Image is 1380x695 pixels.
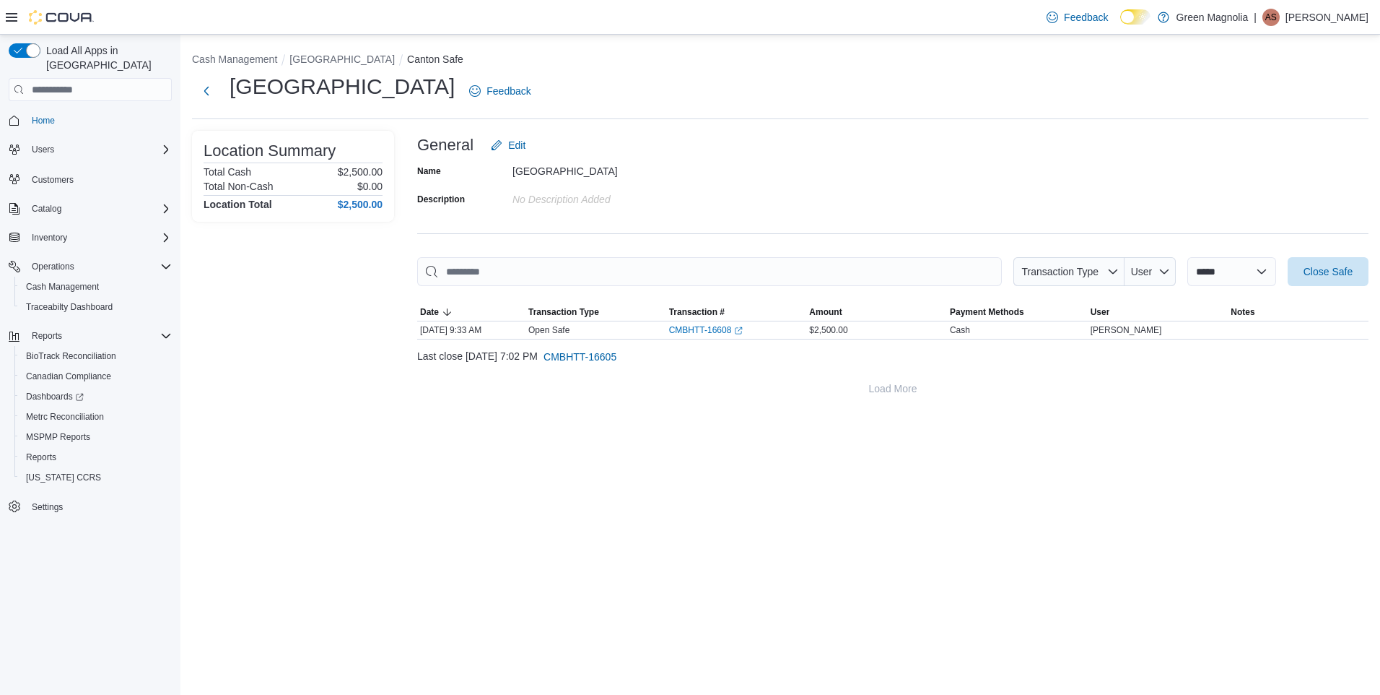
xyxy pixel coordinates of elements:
span: Dashboards [26,391,84,402]
button: Users [3,139,178,160]
p: Open Safe [528,324,569,336]
h6: Total Non-Cash [204,181,274,192]
span: Home [32,115,55,126]
button: Canadian Compliance [14,366,178,387]
button: Load More [417,374,1368,403]
span: [US_STATE] CCRS [26,472,101,483]
button: Inventory [26,229,73,246]
button: Notes [1228,303,1368,321]
span: Load More [869,381,917,396]
span: Cash Management [20,278,172,295]
a: Cash Management [20,278,105,295]
span: $2,500.00 [809,324,847,336]
span: Home [26,111,172,129]
button: User [1124,257,1176,286]
span: Canadian Compliance [26,371,111,382]
a: Metrc Reconciliation [20,408,110,426]
svg: External link [734,327,743,335]
button: Users [26,141,60,158]
div: Aja Shaw [1262,9,1280,26]
span: Close Safe [1303,264,1353,279]
a: Feedback [463,77,536,105]
label: Description [417,194,465,205]
span: BioTrack Reconciliation [20,347,172,365]
a: Canadian Compliance [20,368,117,385]
p: Green Magnolia [1176,9,1249,26]
span: Metrc Reconciliation [26,411,104,423]
span: Catalog [26,200,172,217]
span: Traceabilty Dashboard [20,298,172,316]
button: CMBHTT-16605 [538,342,622,371]
a: Dashboards [14,387,178,407]
p: $2,500.00 [338,166,383,178]
p: | [1254,9,1257,26]
button: Amount [806,303,947,321]
button: Inventory [3,228,178,248]
button: Transaction Type [525,303,666,321]
button: Home [3,110,178,131]
h6: Total Cash [204,166,251,178]
span: Customers [32,174,74,186]
span: MSPMP Reports [26,431,90,443]
button: Catalog [26,200,67,217]
span: Customers [26,170,172,188]
button: User [1088,303,1228,321]
p: $0.00 [357,181,383,192]
p: [PERSON_NAME] [1285,9,1368,26]
span: User [1131,266,1153,277]
span: Transaction # [669,306,725,318]
span: CMBHTT-16605 [543,350,616,364]
button: Catalog [3,199,178,219]
span: Traceabilty Dashboard [26,301,113,313]
button: Cash Management [14,277,178,297]
h3: General [417,137,473,154]
a: BioTrack Reconciliation [20,347,122,365]
a: CMBHTT-16608External link [669,324,743,336]
button: Reports [14,447,178,467]
a: Traceabilty Dashboard [20,298,118,316]
img: Cova [29,10,94,25]
button: [GEOGRAPHIC_DATA] [289,53,395,65]
nav: An example of EuiBreadcrumbs [192,52,1368,69]
button: Operations [3,256,178,277]
div: [DATE] 9:33 AM [417,321,525,339]
span: Reports [32,330,62,342]
a: Home [26,112,61,129]
span: Feedback [1064,10,1108,25]
a: [US_STATE] CCRS [20,469,107,486]
span: Settings [26,498,172,516]
nav: Complex example [9,104,172,555]
span: Reports [26,452,56,463]
button: Cash Management [192,53,277,65]
button: Operations [26,258,80,275]
a: Settings [26,498,69,516]
span: Transaction Type [1021,266,1099,277]
span: Operations [32,261,74,272]
span: Reports [26,327,172,345]
span: Canadian Compliance [20,368,172,385]
div: [GEOGRAPHIC_DATA] [512,160,706,177]
span: Transaction Type [528,306,599,318]
input: Dark Mode [1120,9,1150,25]
h1: [GEOGRAPHIC_DATA] [230,72,455,101]
button: Next [192,77,221,105]
span: AS [1265,9,1277,26]
span: Amount [809,306,842,318]
div: No Description added [512,188,706,205]
button: Settings [3,496,178,517]
button: Canton Safe [407,53,463,65]
span: Date [420,306,439,318]
h4: $2,500.00 [338,199,383,210]
h4: Location Total [204,199,272,210]
span: Reports [20,449,172,466]
button: Reports [26,327,68,345]
span: [PERSON_NAME] [1091,324,1162,336]
div: Last close [DATE] 7:02 PM [417,342,1368,371]
button: Close Safe [1288,257,1368,286]
button: [US_STATE] CCRS [14,467,178,488]
span: Users [26,141,172,158]
span: Catalog [32,203,61,215]
button: Reports [3,326,178,346]
a: Reports [20,449,62,466]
